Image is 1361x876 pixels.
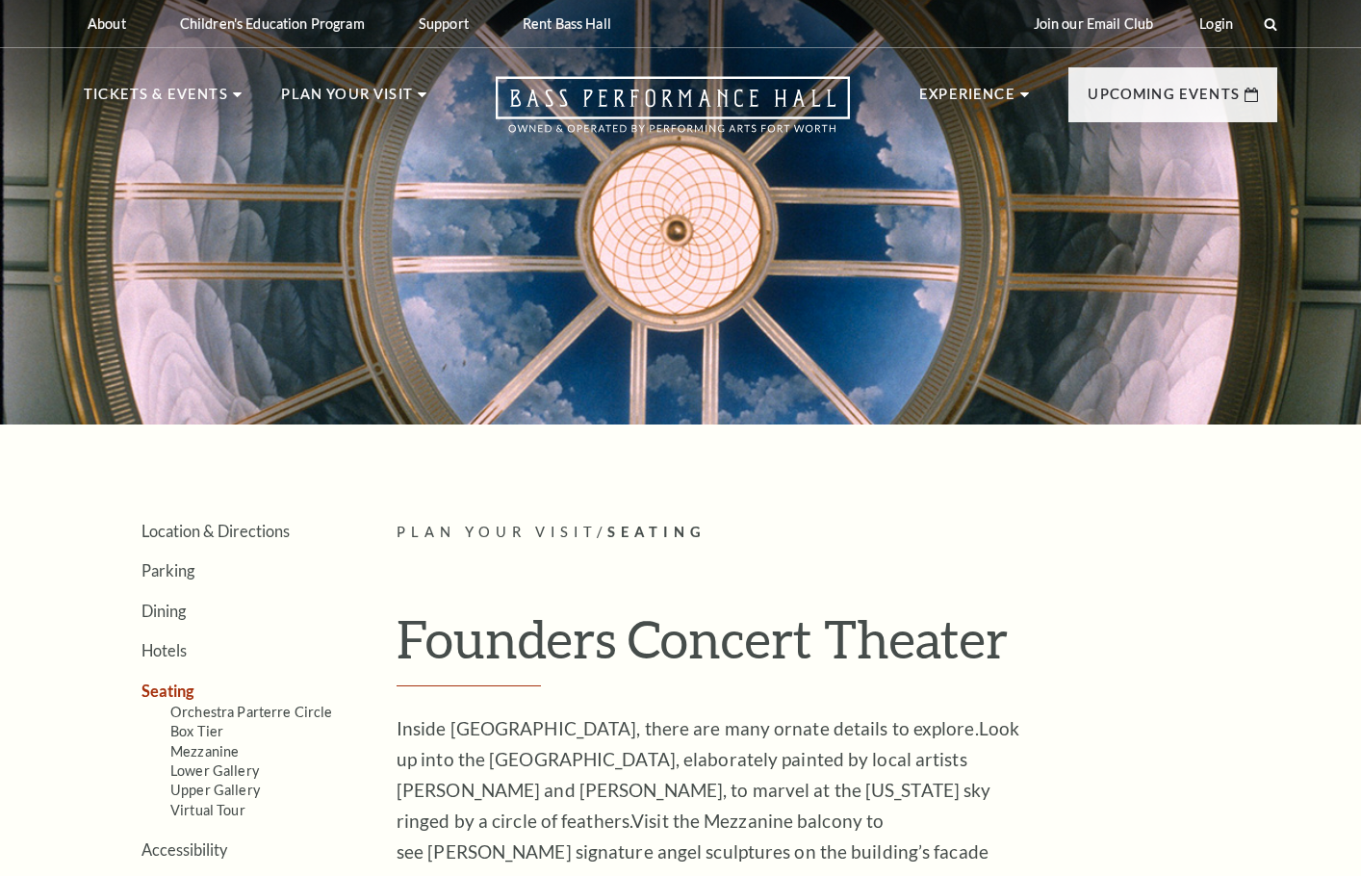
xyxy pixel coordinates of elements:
[397,607,1277,686] h1: Founders Concert Theater
[419,15,469,32] p: Support
[141,602,186,620] a: Dining
[523,15,611,32] p: Rent Bass Hall
[141,840,227,859] a: Accessibility
[141,682,194,700] a: Seating
[397,717,1019,832] span: Look up into the [GEOGRAPHIC_DATA], elaborately painted by local artists [PERSON_NAME] and [PERSO...
[141,522,290,540] a: Location & Directions
[170,704,333,720] a: Orchestra Parterre Circle
[1088,83,1240,117] p: Upcoming Events
[607,524,706,540] span: Seating
[141,561,194,580] a: Parking
[180,15,365,32] p: Children's Education Program
[141,641,187,659] a: Hotels
[88,15,126,32] p: About
[170,782,260,798] a: Upper Gallery
[919,83,1015,117] p: Experience
[397,521,1277,545] p: /
[170,762,259,779] a: Lower Gallery
[170,723,223,739] a: Box Tier
[84,83,228,117] p: Tickets & Events
[170,802,245,818] a: Virtual Tour
[170,743,239,760] a: Mezzanine
[397,524,597,540] span: Plan Your Visit
[281,83,413,117] p: Plan Your Visit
